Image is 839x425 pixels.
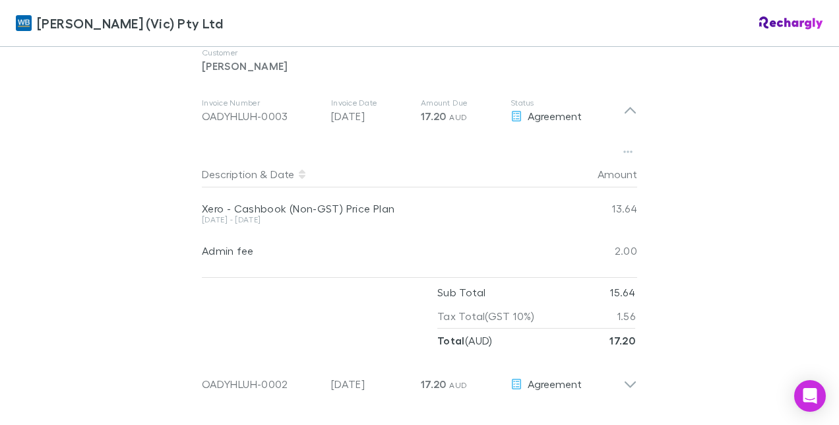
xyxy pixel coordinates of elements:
[202,161,257,187] button: Description
[421,98,500,108] p: Amount Due
[558,187,637,230] div: 13.64
[528,110,582,122] span: Agreement
[437,329,493,352] p: ( AUD )
[202,244,558,257] div: Admin fee
[191,352,648,405] div: OADYHLUH-0002[DATE]17.20 AUDAgreement
[609,334,635,347] strong: 17.20
[331,108,410,124] p: [DATE]
[191,84,648,137] div: Invoice NumberOADYHLUH-0003Invoice Date[DATE]Amount Due17.20 AUDStatusAgreement
[437,280,485,304] p: Sub Total
[437,304,535,328] p: Tax Total (GST 10%)
[202,48,637,58] p: Customer
[437,334,465,347] strong: Total
[449,112,467,122] span: AUD
[617,304,635,328] p: 1.56
[759,16,823,30] img: Rechargly Logo
[528,377,582,390] span: Agreement
[202,108,321,124] div: OADYHLUH-0003
[202,58,637,74] p: [PERSON_NAME]
[202,202,558,215] div: Xero - Cashbook (Non-GST) Price Plan
[202,98,321,108] p: Invoice Number
[270,161,294,187] button: Date
[794,380,826,412] div: Open Intercom Messenger
[511,98,623,108] p: Status
[449,380,467,390] span: AUD
[16,15,32,31] img: William Buck (Vic) Pty Ltd's Logo
[610,280,635,304] p: 15.64
[558,230,637,272] div: 2.00
[37,13,223,33] span: [PERSON_NAME] (Vic) Pty Ltd
[331,376,410,392] p: [DATE]
[421,110,447,123] span: 17.20
[202,376,321,392] div: OADYHLUH-0002
[202,161,553,187] div: &
[202,216,558,224] div: [DATE] - [DATE]
[421,377,447,391] span: 17.20
[331,98,410,108] p: Invoice Date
